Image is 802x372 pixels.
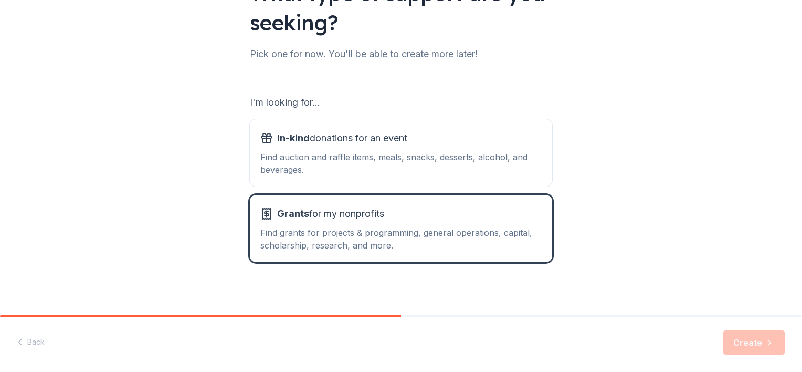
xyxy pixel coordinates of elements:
[250,46,552,63] div: Pick one for now. You'll be able to create more later!
[250,195,552,262] button: Grantsfor my nonprofitsFind grants for projects & programming, general operations, capital, schol...
[277,130,407,147] span: donations for an event
[260,226,542,252] div: Find grants for projects & programming, general operations, capital, scholarship, research, and m...
[250,94,552,111] div: I'm looking for...
[277,208,309,219] span: Grants
[277,132,310,143] span: In-kind
[277,205,384,222] span: for my nonprofits
[250,119,552,187] button: In-kinddonations for an eventFind auction and raffle items, meals, snacks, desserts, alcohol, and...
[260,151,542,176] div: Find auction and raffle items, meals, snacks, desserts, alcohol, and beverages.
